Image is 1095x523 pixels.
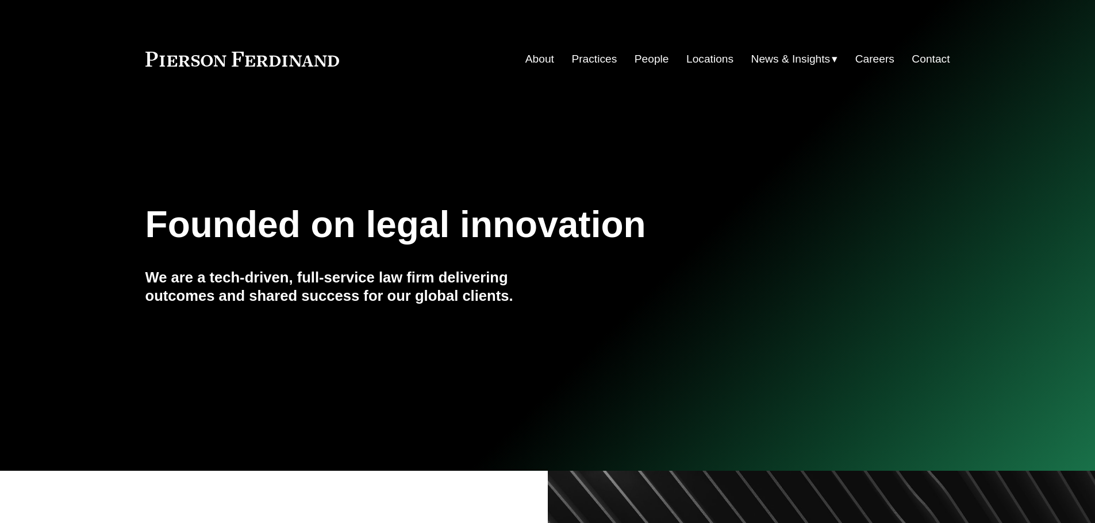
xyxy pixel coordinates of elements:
h4: We are a tech-driven, full-service law firm delivering outcomes and shared success for our global... [145,268,548,305]
h1: Founded on legal innovation [145,204,816,246]
a: About [525,48,554,70]
span: News & Insights [751,49,831,69]
a: folder dropdown [751,48,838,70]
a: Contact [912,48,950,70]
a: Careers [855,48,894,70]
a: People [635,48,669,70]
a: Locations [686,48,733,70]
a: Practices [571,48,617,70]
